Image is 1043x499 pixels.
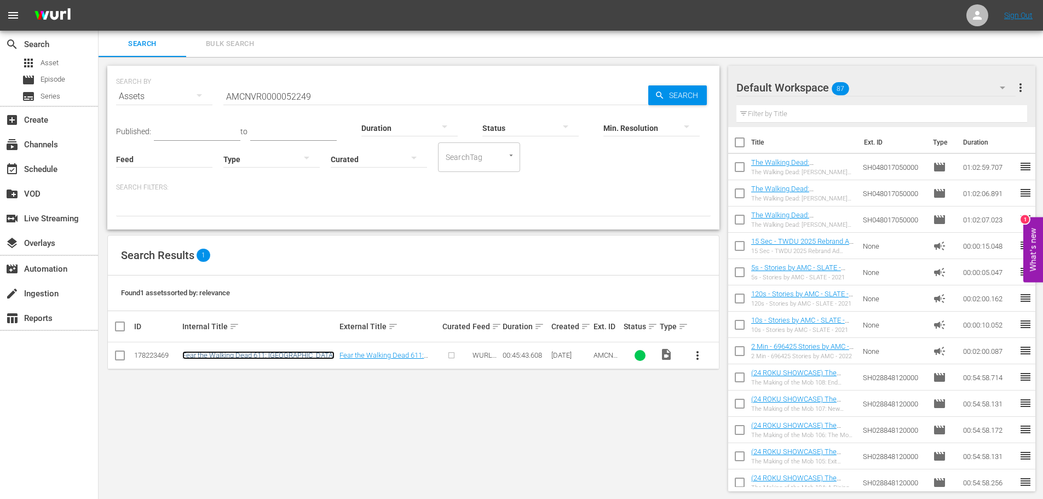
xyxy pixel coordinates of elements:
[593,351,618,376] span: AMCNVR0000052249
[1014,74,1027,101] button: more_vert
[678,322,688,331] span: sort
[959,469,1019,496] td: 00:54:58.256
[665,85,707,105] span: Search
[959,154,1019,180] td: 01:02:59.707
[751,237,854,254] a: 15 Sec - TWDU 2025 Rebrand Ad Slates- 15s- SLATE
[648,322,658,331] span: sort
[858,285,929,312] td: None
[551,320,590,333] div: Created
[197,249,210,262] span: 1
[503,351,548,359] div: 00:45:43.608
[41,74,65,85] span: Episode
[5,138,19,151] span: Channels
[751,484,855,491] div: The Making of the Mob 104: A Rising Threat
[933,476,946,489] span: Episode
[660,320,681,333] div: Type
[5,287,19,300] span: Ingestion
[959,338,1019,364] td: 00:02:00.087
[959,391,1019,417] td: 00:54:58.131
[1019,239,1032,252] span: reorder
[116,81,212,112] div: Assets
[751,379,855,386] div: The Making of the Mob 108: End Game
[933,423,946,437] span: Episode
[933,213,946,226] span: Episode
[959,285,1019,312] td: 00:02:00.162
[751,448,852,489] a: (24 ROKU SHOWCASE) The Making of the Mob 105: Exit Strategy ((24 ROKU SHOWCASE) The Making of the...
[472,320,499,333] div: Feed
[858,312,929,338] td: None
[1019,423,1032,436] span: reorder
[1019,160,1032,173] span: reorder
[751,432,855,439] div: The Making of the Mob 106: The Mob At War
[1019,449,1032,462] span: reorder
[751,353,855,360] div: 2 Min - 696425 Stories by AMC - 2022
[506,150,516,160] button: Open
[1019,186,1032,199] span: reorder
[751,263,845,280] a: 5s - Stories by AMC - SLATE - 2021
[858,259,929,285] td: None
[593,322,620,331] div: Ext. ID
[5,237,19,250] span: Overlays
[959,233,1019,259] td: 00:00:15.048
[751,326,855,334] div: 10s - Stories by AMC - SLATE - 2021
[751,248,855,255] div: 15 Sec - TWDU 2025 Rebrand Ad Slates- 15s- SLATE
[1019,291,1032,305] span: reorder
[22,73,35,87] span: Episode
[660,348,673,361] span: Video
[22,56,35,70] span: Asset
[105,38,180,50] span: Search
[933,318,946,331] span: Ad
[5,113,19,127] span: Create
[1019,213,1032,226] span: reorder
[116,127,151,136] span: Published:
[388,322,398,331] span: sort
[933,160,946,174] span: Episode
[933,187,946,200] span: Episode
[751,395,854,436] a: (24 ROKU SHOWCASE) The Making of the Mob 107: New Frontiers ((24 ROKU SHOWCASE) The Making of the...
[5,312,19,325] span: Reports
[933,266,946,279] span: Ad
[551,351,590,359] div: [DATE]
[1019,318,1032,331] span: reorder
[503,320,548,333] div: Duration
[134,322,179,331] div: ID
[933,345,946,358] span: Ad
[684,342,711,369] button: more_vert
[933,371,946,384] span: Episode
[182,351,335,359] a: Fear the Walking Dead 611: [GEOGRAPHIC_DATA]
[182,320,336,333] div: Internal Title
[581,322,591,331] span: sort
[1019,265,1032,278] span: reorder
[5,187,19,200] span: VOD
[624,320,656,333] div: Status
[1014,81,1027,94] span: more_vert
[41,91,60,102] span: Series
[858,207,929,233] td: SH048017050000
[648,85,707,105] button: Search
[5,262,19,276] span: Automation
[751,127,857,158] th: Title
[751,421,852,462] a: (24 ROKU SHOWCASE) The Making of the Mob 106: The Mob At War ((24 ROKU SHOWCASE) The Making of th...
[134,351,179,359] div: 178223469
[751,342,854,359] a: 2 Min - 696425 Stories by AMC - 2022
[751,169,855,176] div: The Walking Dead: [PERSON_NAME] 301: Episode 1
[22,90,35,103] span: Series
[858,391,929,417] td: SH028848120000
[240,127,247,136] span: to
[121,249,194,262] span: Search Results
[858,338,929,364] td: None
[751,274,855,281] div: 5s - Stories by AMC - SLATE - 2021
[121,289,230,297] span: Found 1 assets sorted by: relevance
[858,233,929,259] td: None
[858,469,929,496] td: SH028848120000
[933,397,946,410] span: Episode
[751,405,855,412] div: The Making of the Mob 107: New Frontiers
[858,443,929,469] td: SH028848120000
[492,322,502,331] span: sort
[751,195,855,202] div: The Walking Dead: [PERSON_NAME] 301: Episode 1
[7,9,20,22] span: menu
[5,163,19,176] span: Schedule
[736,72,1016,103] div: Default Workspace
[751,185,850,201] a: The Walking Dead: [PERSON_NAME] 301: Episode 1
[933,450,946,463] span: Episode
